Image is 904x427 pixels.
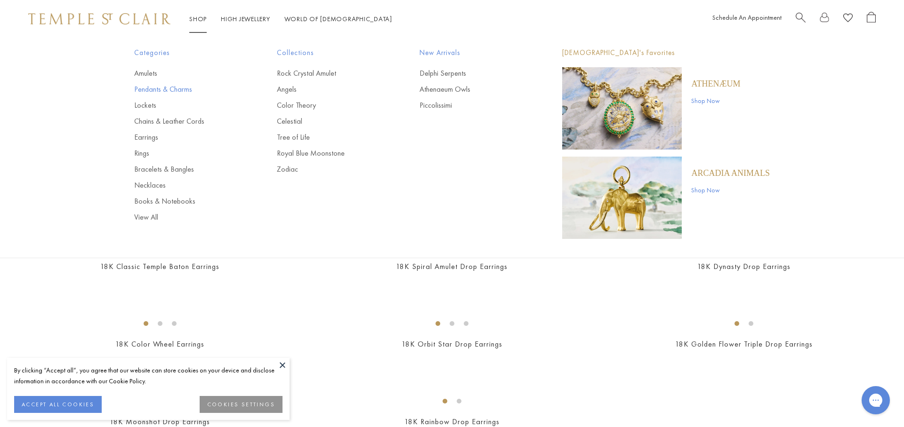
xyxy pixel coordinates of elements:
[134,164,239,174] a: Bracelets & Bangles
[277,164,382,174] a: Zodiac
[675,339,813,349] a: 18K Golden Flower Triple Drop Earrings
[277,47,382,59] span: Collections
[843,12,853,26] a: View Wishlist
[562,47,770,59] p: [DEMOGRAPHIC_DATA]'s Favorites
[796,12,806,26] a: Search
[420,100,525,111] a: Piccolissimi
[221,15,270,23] a: High JewelleryHigh Jewellery
[14,396,102,413] button: ACCEPT ALL COOKIES
[691,95,740,106] a: Shop Now
[284,15,392,23] a: World of [DEMOGRAPHIC_DATA]World of [DEMOGRAPHIC_DATA]
[404,417,500,427] a: 18K Rainbow Drop Earrings
[100,261,219,271] a: 18K Classic Temple Baton Earrings
[277,148,382,158] a: Royal Blue Moonstone
[712,13,782,22] a: Schedule An Appointment
[867,12,876,26] a: Open Shopping Bag
[402,339,502,349] a: 18K Orbit Star Drop Earrings
[134,116,239,127] a: Chains & Leather Cords
[134,84,239,95] a: Pendants & Charms
[200,396,282,413] button: COOKIES SETTINGS
[691,168,770,178] a: ARCADIA ANIMALS
[277,84,382,95] a: Angels
[134,212,239,222] a: View All
[14,365,282,387] div: By clicking “Accept all”, you agree that our website can store cookies on your device and disclos...
[691,79,740,89] a: Athenæum
[420,68,525,79] a: Delphi Serpents
[277,100,382,111] a: Color Theory
[420,47,525,59] span: New Arrivals
[134,100,239,111] a: Lockets
[110,417,210,427] a: 18K Moonshot Drop Earrings
[396,261,508,271] a: 18K Spiral Amulet Drop Earrings
[134,180,239,190] a: Necklaces
[134,68,239,79] a: Amulets
[134,47,239,59] span: Categories
[134,196,239,206] a: Books & Notebooks
[277,116,382,127] a: Celestial
[420,84,525,95] a: Athenaeum Owls
[697,261,791,271] a: 18K Dynasty Drop Earrings
[277,132,382,142] a: Tree of Life
[691,185,770,195] a: Shop Now
[277,68,382,79] a: Rock Crystal Amulet
[189,13,392,25] nav: Main navigation
[857,383,895,418] iframe: Gorgias live chat messenger
[134,148,239,158] a: Rings
[189,15,207,23] a: ShopShop
[134,132,239,142] a: Earrings
[115,339,204,349] a: 18K Color Wheel Earrings
[28,13,170,24] img: Temple St. Clair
